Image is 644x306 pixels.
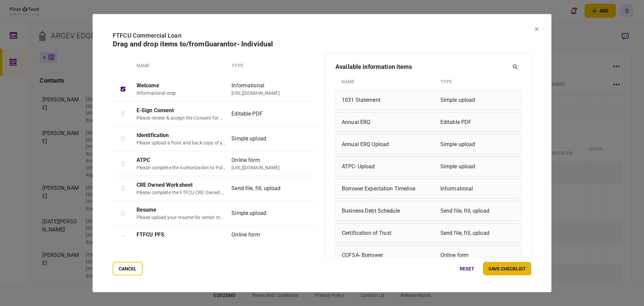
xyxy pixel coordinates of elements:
div: Please upload a front and back copy of your Driver's License. All authorized individual guarantor... [137,139,226,146]
div: Annual ERQ UploadSimple upload [335,134,521,154]
div: Type [231,62,292,69]
div: Name [341,76,437,87]
div: Annual ERQ Upload [342,137,437,151]
div: Please review & accept the Consent for Use of Electronic Signature & Electronic Disclosures Agree... [137,114,226,121]
div: Name [137,62,228,69]
button: save checklist [483,262,531,275]
div: Simple upload [231,209,292,217]
div: ATPC [137,156,226,164]
div: Send file, fill, upload [440,226,515,239]
div: Simple upload [231,135,292,143]
div: Informational [440,182,515,195]
div: 1031 StatementSimple upload [335,90,521,110]
div: Please complete the Authorization to Pull Credit (ATPC). The form must be signed by all individua... [137,164,226,171]
div: COFSA- BorrowerOnline form [335,245,521,265]
div: Annual ERQEditable PDF [335,112,521,132]
div: Editable PDF [231,110,292,118]
div: ATPC- UploadSimple upload [335,157,521,176]
div: Identification [137,131,226,139]
div: [URL][DOMAIN_NAME] [231,89,292,96]
div: Online form [440,248,515,262]
div: Certification of Trust [342,226,437,239]
div: Editable PDF [440,115,515,129]
div: Online form [231,230,292,238]
button: cancel [113,262,143,275]
div: Simple upload [440,93,515,106]
div: Welcome [137,81,226,89]
div: Business Debt ScheduleSend file, fill, upload [335,201,521,220]
div: Please upload your resume for senior management and/or members. [137,214,226,221]
div: COFSA- Borrower [342,248,437,262]
div: Borrower Expectation TimelineInformational [335,179,521,198]
div: Informational step [137,89,226,96]
div: Send file, fill, upload [440,204,515,217]
div: Simple upload [440,160,515,173]
div: Borrower Expectation Timeline [342,182,437,195]
div: E-Sign Consent [137,106,226,114]
div: 1031 Statement [342,93,437,106]
div: ATPC- Upload [342,160,437,173]
div: Certification of TrustSend file, fill, upload [335,223,521,243]
div: Online form [231,156,292,164]
div: Send file, fill, upload [231,184,292,192]
div: CRE Owned Worksheet [137,181,226,189]
div: [URL][DOMAIN_NAME] [231,164,292,171]
div: Annual ERQ [342,115,437,129]
h2: Drag and drop items to/from Guarantor- Individual [113,40,531,48]
div: Resume [137,206,226,214]
div: FTFCU Commercial Loan [113,31,531,40]
div: FTFCU PFS [137,230,226,238]
div: Please complete the FTFCU CRE Owned Worksheet. If using a non FTFCU CRE Worksheet, please ensure ... [137,189,226,196]
button: reset [454,262,480,275]
h3: available information items [335,63,412,70]
div: Informational [231,81,292,89]
div: Simple upload [440,137,515,151]
div: Business Debt Schedule [342,204,437,217]
div: Type [440,76,515,87]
